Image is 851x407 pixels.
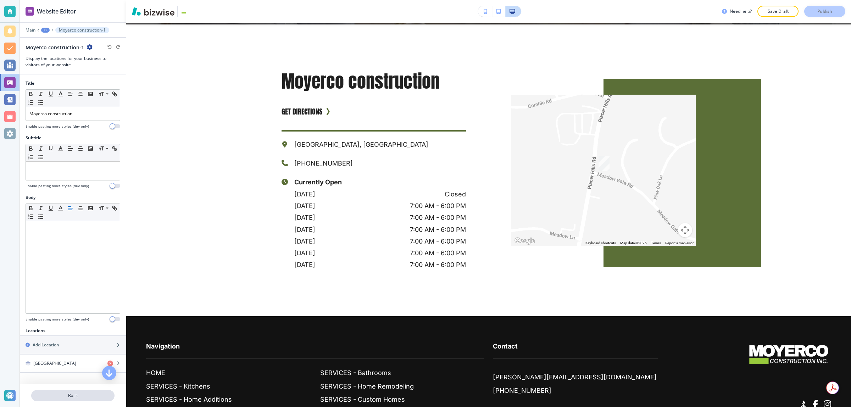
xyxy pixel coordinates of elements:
p: Currently Open [294,176,466,188]
h4: Enable pasting more styles (dev only) [26,317,89,322]
p: Save Draft [767,8,789,15]
p: [GEOGRAPHIC_DATA], [GEOGRAPHIC_DATA] [294,139,466,150]
button: Keyboard shortcuts [585,241,616,246]
h4: Enable pasting more styles (dev only) [26,183,89,189]
h2: Title [26,80,34,87]
p: 7:00 AM - 6:00 PM [410,235,466,247]
strong: Navigation [146,342,180,350]
h2: Moyerco construction-1 [26,44,84,51]
p: 7:00 AM - 6:00 PM [410,200,466,212]
p: Moyerco construction [29,111,116,117]
h2: Locations [26,328,45,334]
p: SERVICES - Kitchens [146,382,210,391]
p: SERVICES - Custom Homes [320,395,405,404]
p: 7:00 AM - 6:00 PM [410,224,466,235]
span: Map data ©2025 [620,241,647,245]
h3: Display the locations for your business to visitors of your website [26,55,120,68]
h3: Need help? [730,8,752,15]
img: editor icon [26,7,34,16]
button: Back [31,390,115,401]
p: [DATE] [294,188,315,200]
button: Add Location [20,336,126,354]
p: Back [32,392,114,399]
button: Map camera controls [678,223,692,237]
p: Moyerco construction [282,69,466,93]
p: 7:00 AM - 6:00 PM [410,247,466,259]
a: [PERSON_NAME][EMAIL_ADDRESS][DOMAIN_NAME] [493,373,657,382]
p: [DATE] [294,247,315,259]
button: Moyerco construction-1 [55,27,109,33]
button: Save Draft [757,6,799,17]
img: Drag [26,361,30,366]
h4: [GEOGRAPHIC_DATA] [33,360,76,367]
p: [DATE] [294,200,315,212]
a: GET DIRECTIONS [282,105,322,119]
h2: Subtitle [26,135,41,141]
p: SERVICES - Bathrooms [320,368,391,378]
a: Open this area in Google Maps (opens a new window) [513,236,536,246]
img: Your Logo [181,9,200,14]
p: [DATE] [294,259,315,271]
p: [PHONE_NUMBER] [294,157,466,169]
p: Moyerco construction-1 [59,28,106,33]
p: HOME [146,368,165,378]
strong: Contact [493,342,518,350]
img: Google [513,236,536,246]
img: Bizwise Logo [132,7,174,16]
p: [DATE] [294,224,315,235]
p: 7:00 AM - 6:00 PM [410,212,466,223]
h2: Website Editor [37,7,76,16]
p: 7:00 AM - 6:00 PM [410,259,466,271]
button: Main [26,28,35,33]
p: Closed [445,188,466,200]
p: [DATE] [294,235,315,247]
a: [PHONE_NUMBER] [493,386,551,395]
button: Drag[GEOGRAPHIC_DATA] [20,355,126,373]
h2: Add Location [33,342,59,348]
p: SERVICES - Home Remodeling [320,382,414,391]
h2: Body [26,194,35,201]
img: MoyerCo Construction [746,342,831,367]
p: [DATE] [294,212,315,223]
p: SERVICES - Home Additions [146,395,232,404]
h4: Enable pasting more styles (dev only) [26,124,89,129]
button: +2 [41,28,50,33]
a: Terms (opens in new tab) [651,241,661,245]
a: Report a map error [665,241,694,245]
